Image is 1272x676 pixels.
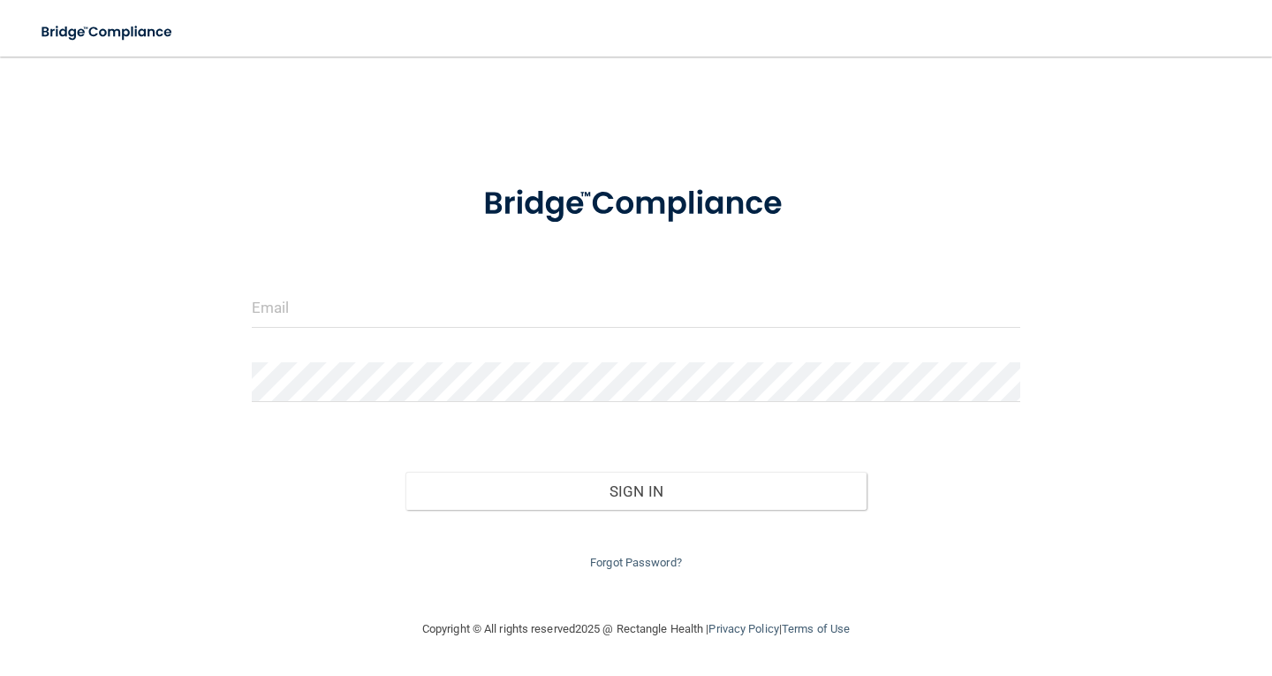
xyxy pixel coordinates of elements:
[405,472,867,511] button: Sign In
[782,622,850,635] a: Terms of Use
[26,14,189,50] img: bridge_compliance_login_screen.278c3ca4.svg
[314,601,958,657] div: Copyright © All rights reserved 2025 @ Rectangle Health | |
[450,163,821,246] img: bridge_compliance_login_screen.278c3ca4.svg
[252,288,1020,328] input: Email
[590,556,682,569] a: Forgot Password?
[708,622,778,635] a: Privacy Policy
